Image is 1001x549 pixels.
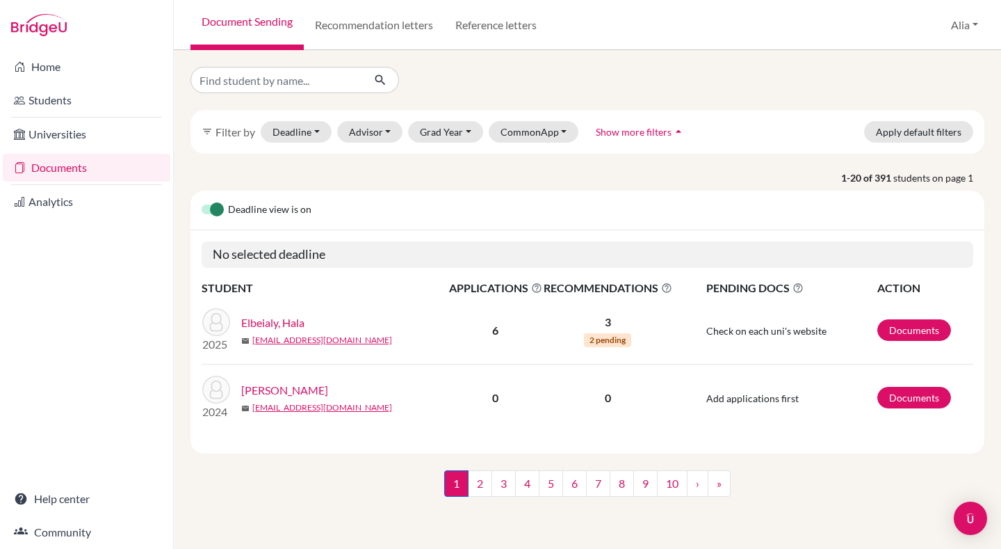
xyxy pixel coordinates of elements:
span: RECOMMENDATIONS [544,280,672,296]
b: 6 [492,324,498,337]
button: Apply default filters [864,121,973,143]
img: Bridge-U [11,14,67,36]
span: mail [241,404,250,413]
a: [PERSON_NAME] [241,382,328,399]
button: Grad Year [408,121,483,143]
a: [EMAIL_ADDRESS][DOMAIN_NAME] [252,334,392,347]
a: Documents [877,387,951,408]
a: › [687,470,708,497]
p: 3 [544,314,672,331]
a: 8 [610,470,634,497]
span: Show more filters [596,126,672,138]
i: arrow_drop_up [672,125,685,138]
span: APPLICATIONS [449,280,542,296]
button: Deadline [261,121,332,143]
a: 5 [539,470,563,497]
a: 4 [515,470,539,497]
strong: 1-20 of 391 [841,170,893,185]
th: STUDENT [202,279,448,297]
a: 3 [491,470,516,497]
span: PENDING DOCS [706,280,876,296]
a: Home [3,53,170,81]
p: 2025 [202,336,230,353]
a: [EMAIL_ADDRESS][DOMAIN_NAME] [252,401,392,414]
a: Analytics [3,188,170,216]
th: ACTION [877,279,973,297]
button: Show more filtersarrow_drop_up [584,121,697,143]
a: Community [3,518,170,546]
a: » [708,470,731,497]
input: Find student by name... [190,67,363,93]
img: Elbeialy, Hala [202,308,230,336]
button: Alia [945,12,984,38]
a: Documents [3,154,170,182]
div: Open Intercom Messenger [954,502,987,535]
span: Filter by [215,125,255,138]
span: mail [241,337,250,345]
h5: No selected deadline [202,241,973,268]
a: 6 [562,470,587,497]
p: 2024 [202,404,230,420]
span: Deadline view is on [228,202,311,218]
a: 10 [657,470,687,497]
i: filter_list [202,126,213,137]
span: 1 [444,470,469,497]
a: Universities [3,120,170,148]
b: 0 [492,391,498,404]
span: Check on each uni's website [706,325,827,337]
nav: ... [444,470,731,508]
a: 9 [633,470,658,497]
button: Advisor [337,121,403,143]
span: Add applications first [706,392,799,404]
span: students on page 1 [893,170,984,185]
a: 7 [586,470,610,497]
a: Documents [877,319,951,341]
img: Abbas, Ruba [202,376,230,404]
span: 2 pending [584,333,631,347]
a: Elbeialy, Hala [241,315,304,331]
a: 2 [468,470,492,497]
button: CommonApp [489,121,579,143]
p: 0 [544,390,672,406]
a: Help center [3,485,170,513]
a: Students [3,86,170,114]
